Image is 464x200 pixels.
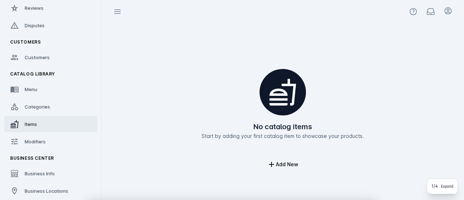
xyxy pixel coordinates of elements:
span: 1/4 [431,183,438,189]
span: Reviews [25,5,43,11]
span: Business Info [25,171,55,176]
span: Menu [25,86,37,92]
span: Items [25,121,37,127]
span: Catalog Library [10,71,55,77]
span: Disputes [25,23,45,28]
span: Customers [25,54,50,60]
span: Categories [25,104,50,110]
span: Modifiers [25,139,46,144]
button: Expand [441,184,453,189]
span: Business Center [10,155,54,161]
span: Customers [10,39,41,45]
span: Business Locations [25,188,68,194]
